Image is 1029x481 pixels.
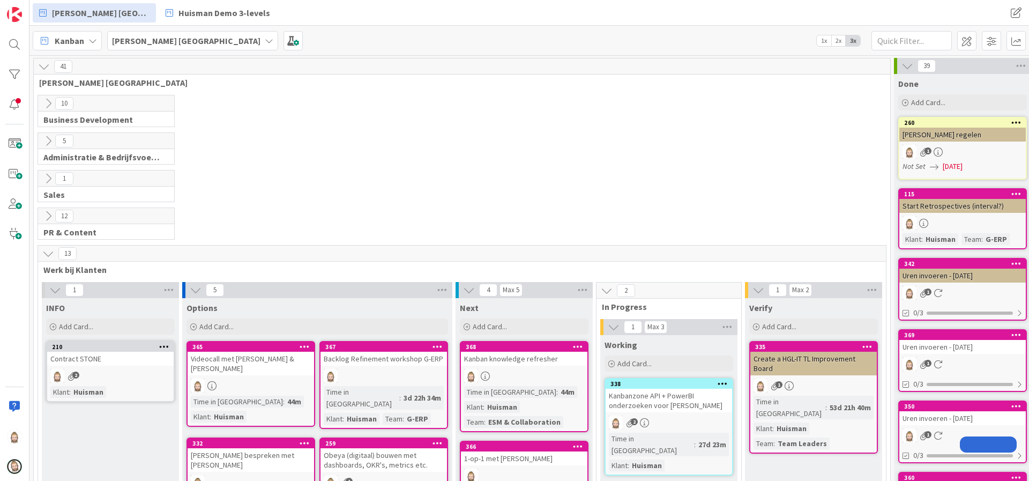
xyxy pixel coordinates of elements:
[58,247,77,260] span: 13
[903,428,916,442] img: Rv
[983,233,1010,245] div: G-ERP
[602,301,728,312] span: In Progress
[461,342,587,352] div: 368
[178,6,270,19] span: Huisman Demo 3-levels
[817,35,831,46] span: 1x
[899,145,1026,159] div: Rv
[59,322,93,331] span: Add Card...
[913,450,923,461] span: 0/3
[65,284,84,297] span: 1
[750,379,877,393] div: Rv
[921,233,923,245] span: :
[46,302,65,313] span: INFO
[871,31,952,50] input: Quick Filter...
[464,369,478,383] img: Rv
[466,443,587,450] div: 366
[320,448,447,472] div: Obeya (digitaal) bouwen met dashboards, OKR's, metrics etc.
[899,259,1026,283] div: 342Uren invoeren - [DATE]
[188,439,314,448] div: 332
[792,287,809,293] div: Max 2
[484,401,520,413] div: Huisman
[191,379,205,393] img: Rv
[324,369,338,383] img: Rv
[461,352,587,366] div: Kanban knowledge refresher
[188,448,314,472] div: [PERSON_NAME] bespreken met [PERSON_NAME]
[827,402,874,413] div: 53d 21h 40m
[473,322,507,331] span: Add Card...
[899,428,1026,442] div: Rv
[647,324,664,330] div: Max 3
[461,342,587,366] div: 368Kanban knowledge refresher
[918,60,936,72] span: 39
[187,302,218,313] span: Options
[461,452,587,465] div: 1-op-1 met [PERSON_NAME]
[899,118,1026,128] div: 260
[112,35,260,46] b: [PERSON_NAME] [GEOGRAPHIC_DATA]
[461,442,587,452] div: 366
[899,199,1026,213] div: Start Retrospectives (interval?)
[206,284,224,297] span: 5
[750,342,877,375] div: 335Create a HGL-IT TL Improvement Board
[609,416,623,430] img: Rv
[899,216,1026,230] div: Rv
[749,341,878,454] a: 335Create a HGL-IT TL Improvement BoardRvTime in [GEOGRAPHIC_DATA]:53d 21h 40mKlant:HuismanTeam:T...
[749,302,772,313] span: Verify
[629,460,665,471] div: Huisman
[464,386,556,398] div: Time in [GEOGRAPHIC_DATA]
[924,147,931,154] span: 1
[199,322,234,331] span: Add Card...
[609,433,694,456] div: Time in [GEOGRAPHIC_DATA]
[7,7,22,22] img: Visit kanbanzone.com
[755,343,877,351] div: 335
[904,260,1026,268] div: 342
[43,227,161,238] span: PR & Content
[47,342,174,366] div: 210Contract STONE
[899,189,1026,213] div: 115Start Retrospectives (interval?)
[610,380,732,388] div: 338
[898,188,1027,249] a: 115Start Retrospectives (interval?)RvKlant:HuismanTeam:G-ERP
[904,119,1026,127] div: 260
[904,331,1026,339] div: 369
[606,379,732,412] div: 338Kanbanzone API + PowerBI onderzoeken voor [PERSON_NAME]
[924,431,931,438] span: 1
[460,302,479,313] span: Next
[191,396,283,408] div: Time in [GEOGRAPHIC_DATA]
[43,114,161,125] span: Business Development
[503,287,519,293] div: Max 5
[899,411,1026,425] div: Uren invoeren - [DATE]
[762,322,796,331] span: Add Card...
[466,343,587,351] div: 368
[191,411,210,423] div: Klant
[773,438,775,449] span: :
[55,34,84,47] span: Kanban
[631,418,638,425] span: 2
[320,342,447,352] div: 367
[325,440,447,447] div: 259
[617,359,652,368] span: Add Card...
[903,145,916,159] img: Rv
[903,286,916,300] img: Rv
[486,416,563,428] div: ESM & Collaboration
[754,438,773,449] div: Team
[192,440,314,447] div: 332
[46,341,175,402] a: 210Contract STONERvKlant:Huisman
[39,77,877,88] span: Rob's Kanban Zone
[342,413,344,425] span: :
[320,369,447,383] div: Rv
[464,416,484,428] div: Team
[344,413,379,425] div: Huisman
[324,386,399,410] div: Time in [GEOGRAPHIC_DATA]
[899,330,1026,340] div: 369
[774,423,809,434] div: Huisman
[903,357,916,371] img: Rv
[605,378,733,476] a: 338Kanbanzone API + PowerBI onderzoeken voor [PERSON_NAME]RvTime in [GEOGRAPHIC_DATA]:27d 23mKlan...
[7,459,22,474] img: avatar
[899,286,1026,300] div: Rv
[609,460,628,471] div: Klant
[188,342,314,375] div: 365Videocall met [PERSON_NAME] & [PERSON_NAME]
[846,35,860,46] span: 3x
[558,386,577,398] div: 44m
[556,386,558,398] span: :
[55,97,73,110] span: 10
[43,189,161,200] span: Sales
